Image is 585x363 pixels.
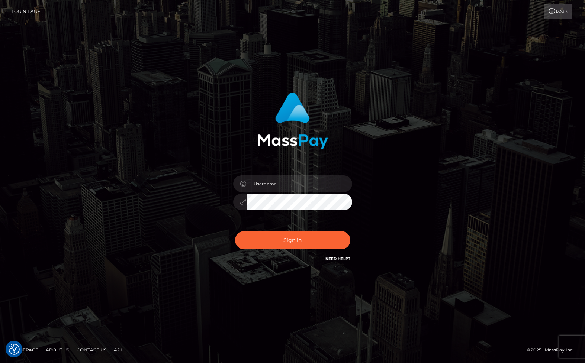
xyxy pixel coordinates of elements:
img: MassPay Login [257,93,328,149]
div: © 2025 , MassPay Inc. [527,346,579,354]
button: Consent Preferences [9,344,20,355]
a: Login [544,4,572,19]
a: API [111,344,125,356]
a: Login Page [12,4,40,19]
img: Revisit consent button [9,344,20,355]
button: Sign in [235,231,350,249]
a: Homepage [8,344,41,356]
a: Contact Us [74,344,109,356]
a: Need Help? [325,256,350,261]
input: Username... [247,175,352,192]
a: About Us [43,344,72,356]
